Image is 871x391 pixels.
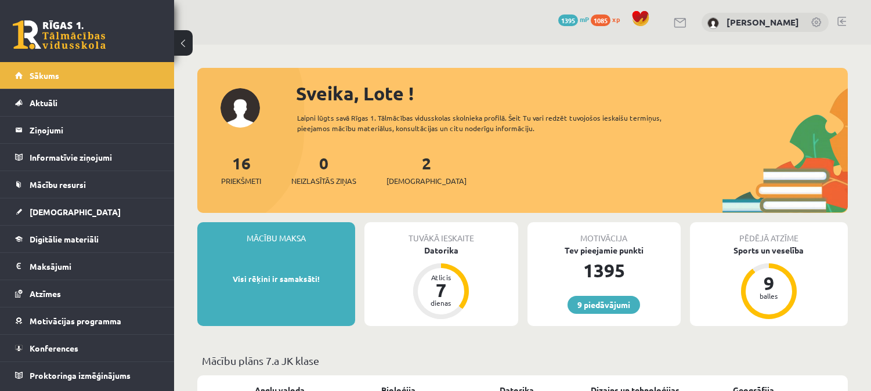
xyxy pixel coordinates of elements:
a: [DEMOGRAPHIC_DATA] [15,198,160,225]
legend: Informatīvie ziņojumi [30,144,160,171]
span: [DEMOGRAPHIC_DATA] [30,207,121,217]
a: 9 piedāvājumi [568,296,640,314]
div: Laipni lūgts savā Rīgas 1. Tālmācības vidusskolas skolnieka profilā. Šeit Tu vari redzēt tuvojošo... [297,113,688,133]
span: 1395 [558,15,578,26]
div: dienas [424,299,458,306]
div: 9 [751,274,786,292]
span: Digitālie materiāli [30,234,99,244]
a: Proktoringa izmēģinājums [15,362,160,389]
a: Datorika Atlicis 7 dienas [364,244,518,321]
span: 1085 [591,15,610,26]
span: Aktuāli [30,97,57,108]
a: 1395 mP [558,15,589,24]
a: Ziņojumi [15,117,160,143]
a: 16Priekšmeti [221,153,261,187]
span: [DEMOGRAPHIC_DATA] [386,175,467,187]
span: Priekšmeti [221,175,261,187]
a: Atzīmes [15,280,160,307]
a: Konferences [15,335,160,361]
span: Motivācijas programma [30,316,121,326]
div: balles [751,292,786,299]
span: Neizlasītās ziņas [291,175,356,187]
div: 1395 [527,256,681,284]
a: Aktuāli [15,89,160,116]
a: Maksājumi [15,253,160,280]
span: Atzīmes [30,288,61,299]
a: Sports un veselība 9 balles [690,244,848,321]
span: xp [612,15,620,24]
img: Lote Masjule [707,17,719,29]
div: Mācību maksa [197,222,355,244]
span: Mācību resursi [30,179,86,190]
span: mP [580,15,589,24]
div: Datorika [364,244,518,256]
div: Atlicis [424,274,458,281]
a: Motivācijas programma [15,307,160,334]
div: Sveika, Lote ! [296,79,848,107]
div: Tev pieejamie punkti [527,244,681,256]
a: 2[DEMOGRAPHIC_DATA] [386,153,467,187]
a: Informatīvie ziņojumi [15,144,160,171]
a: 1085 xp [591,15,626,24]
p: Mācību plāns 7.a JK klase [202,353,843,368]
a: 0Neizlasītās ziņas [291,153,356,187]
span: Sākums [30,70,59,81]
legend: Ziņojumi [30,117,160,143]
a: Sākums [15,62,160,89]
a: Mācību resursi [15,171,160,198]
div: Tuvākā ieskaite [364,222,518,244]
p: Visi rēķini ir samaksāti! [203,273,349,285]
a: Rīgas 1. Tālmācības vidusskola [13,20,106,49]
span: Konferences [30,343,78,353]
div: Pēdējā atzīme [690,222,848,244]
span: Proktoringa izmēģinājums [30,370,131,381]
a: [PERSON_NAME] [727,16,799,28]
a: Digitālie materiāli [15,226,160,252]
div: Sports un veselība [690,244,848,256]
div: Motivācija [527,222,681,244]
div: 7 [424,281,458,299]
legend: Maksājumi [30,253,160,280]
